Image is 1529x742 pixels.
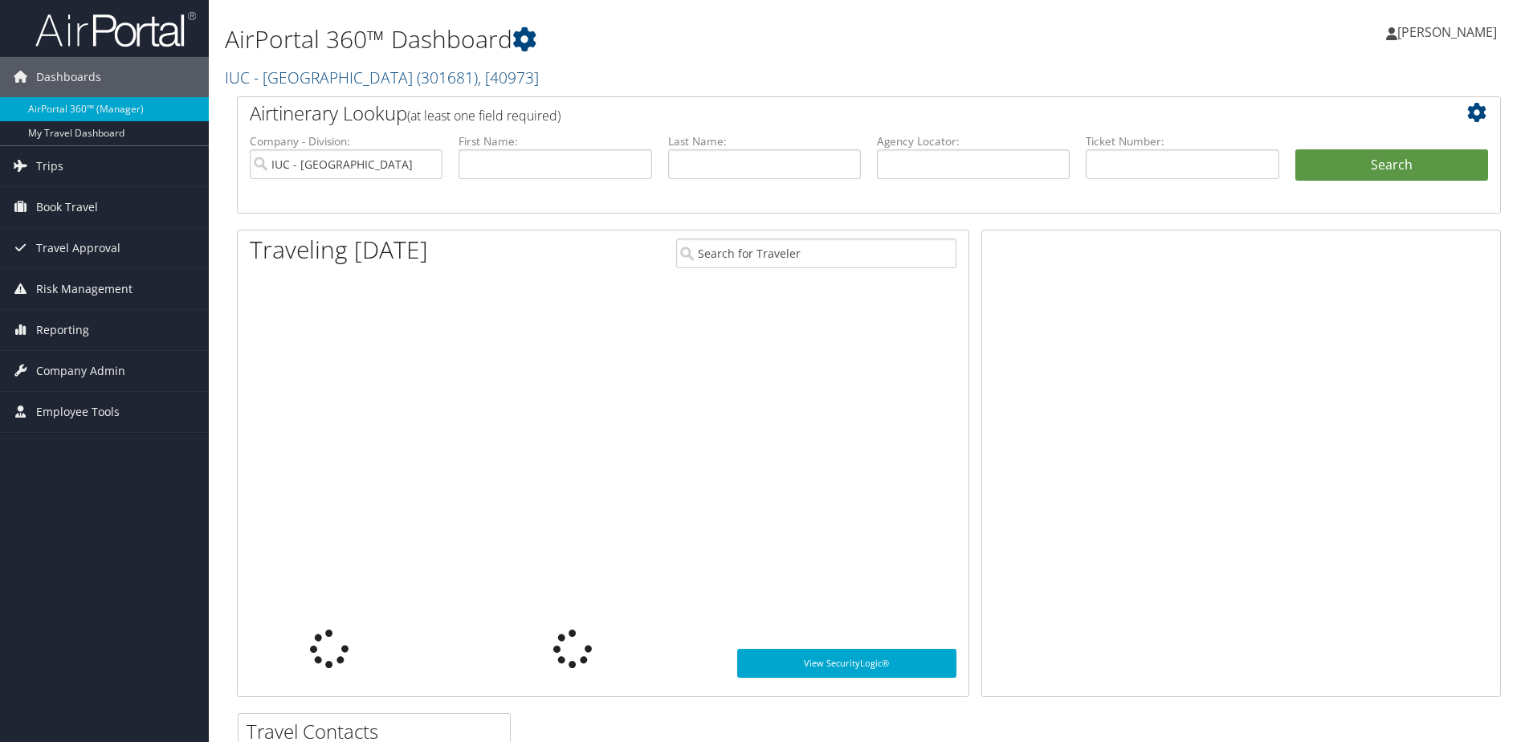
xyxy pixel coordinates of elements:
img: airportal-logo.png [35,10,196,48]
h1: Traveling [DATE] [250,233,428,267]
span: Trips [36,146,63,186]
h2: Airtinerary Lookup [250,100,1383,127]
label: First Name: [459,133,651,149]
a: IUC - [GEOGRAPHIC_DATA] [225,67,539,88]
label: Ticket Number: [1086,133,1278,149]
span: [PERSON_NAME] [1397,23,1497,41]
span: , [ 40973 ] [478,67,539,88]
span: Employee Tools [36,392,120,432]
a: [PERSON_NAME] [1386,8,1513,56]
input: Search for Traveler [676,238,956,268]
span: Reporting [36,310,89,350]
span: Travel Approval [36,228,120,268]
button: Search [1295,149,1488,181]
span: Company Admin [36,351,125,391]
h1: AirPortal 360™ Dashboard [225,22,1083,56]
label: Company - Division: [250,133,442,149]
span: Risk Management [36,269,133,309]
a: View SecurityLogic® [737,649,956,678]
span: Book Travel [36,187,98,227]
label: Last Name: [668,133,861,149]
span: Dashboards [36,57,101,97]
span: ( 301681 ) [417,67,478,88]
span: (at least one field required) [407,107,561,124]
label: Agency Locator: [877,133,1070,149]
